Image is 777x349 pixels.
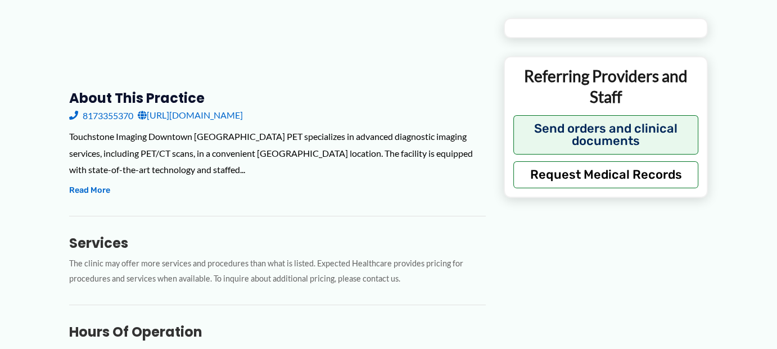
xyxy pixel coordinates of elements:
div: Touchstone Imaging Downtown [GEOGRAPHIC_DATA] PET specializes in advanced diagnostic imaging serv... [69,128,486,178]
p: Referring Providers and Staff [513,66,698,107]
h3: Services [69,234,486,252]
h3: Hours of Operation [69,323,486,341]
button: Request Medical Records [513,161,698,188]
p: The clinic may offer more services and procedures than what is listed. Expected Healthcare provid... [69,256,486,287]
button: Send orders and clinical documents [513,115,698,155]
h3: About this practice [69,89,486,107]
a: [URL][DOMAIN_NAME] [138,107,243,124]
button: Read More [69,184,110,197]
a: 8173355370 [69,107,133,124]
